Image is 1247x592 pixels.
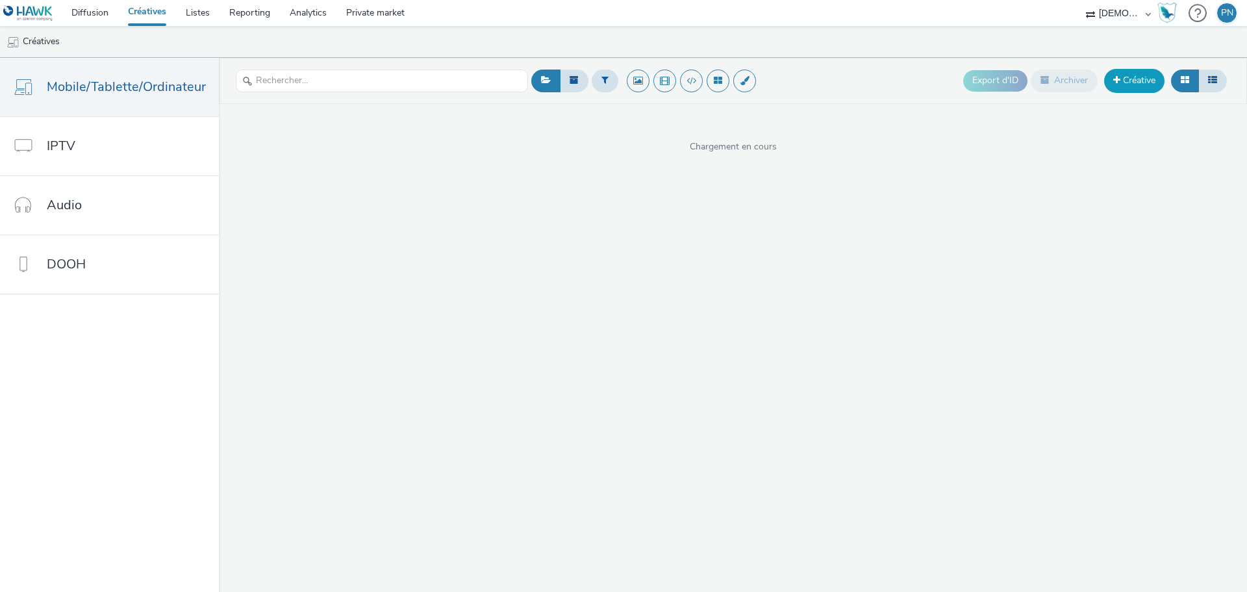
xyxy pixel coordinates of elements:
a: Créative [1104,69,1165,92]
span: IPTV [47,136,75,155]
img: mobile [6,36,19,49]
img: undefined Logo [3,5,53,21]
span: Mobile/Tablette/Ordinateur [47,77,206,96]
span: DOOH [47,255,86,274]
input: Rechercher... [236,70,528,92]
a: Hawk Academy [1157,3,1182,23]
button: Archiver [1031,70,1098,92]
span: Chargement en cours [219,140,1247,153]
img: Hawk Academy [1157,3,1177,23]
div: PN [1221,3,1233,23]
span: Audio [47,196,82,214]
button: Grille [1171,70,1199,92]
button: Export d'ID [963,70,1027,91]
button: Liste [1198,70,1227,92]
